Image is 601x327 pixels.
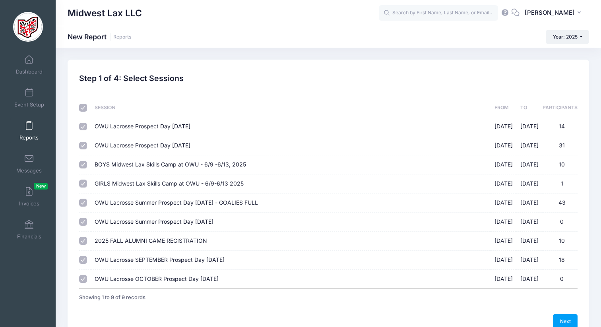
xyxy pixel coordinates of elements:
th: Session [91,99,490,117]
td: [DATE] [516,232,543,251]
a: InvoicesNew [10,183,48,211]
td: 18 [543,251,578,270]
td: [DATE] [490,251,517,270]
span: OWU Lacrosse Prospect Day [DATE] [95,142,190,149]
th: Participants [543,99,578,117]
a: Reports [10,117,48,145]
td: 31 [543,136,578,155]
td: 1 [543,174,578,193]
span: OWU Lacrosse OCTOBER Prospect Day [DATE] [95,275,219,282]
td: [DATE] [490,174,517,193]
td: [DATE] [490,155,517,174]
span: Dashboard [16,68,43,75]
span: Messages [16,167,42,174]
span: OWU Lacrosse Prospect Day [DATE] [95,123,190,130]
td: 10 [543,155,578,174]
td: 14 [543,117,578,136]
button: [PERSON_NAME] [520,4,589,22]
button: Year: 2025 [546,30,589,44]
td: 0 [543,270,578,288]
td: [DATE] [516,213,543,232]
td: [DATE] [490,193,517,213]
td: [DATE] [516,251,543,270]
span: New [34,183,48,190]
td: [DATE] [490,270,517,288]
td: 0 [543,213,578,232]
td: 10 [543,232,578,251]
span: Invoices [19,200,39,207]
a: Dashboard [10,51,48,79]
td: [DATE] [516,136,543,155]
td: [DATE] [490,136,517,155]
th: To [516,99,543,117]
td: [DATE] [516,155,543,174]
h1: New Report [68,33,132,41]
td: [DATE] [516,117,543,136]
div: Showing 1 to 9 of 9 records [79,288,145,307]
span: Financials [17,233,41,240]
h1: Midwest Lax LLC [68,4,142,22]
span: OWU Lacrosse Summer Prospect Day [DATE] - GOALIES FULL [95,199,258,206]
h2: Step 1 of 4: Select Sessions [79,74,184,83]
img: Midwest Lax LLC [13,12,43,42]
span: Reports [19,134,39,141]
span: BOYS Midwest Lax Skills Camp at OWU - 6/9 -6/13, 2025 [95,161,246,168]
td: [DATE] [490,232,517,251]
span: OWU Lacrosse Summer Prospect Day [DATE] [95,218,213,225]
span: [PERSON_NAME] [525,8,575,17]
span: Year: 2025 [553,34,578,40]
a: Reports [113,34,132,40]
td: [DATE] [516,174,543,193]
a: Messages [10,150,48,178]
td: [DATE] [516,193,543,213]
span: 2025 FALL ALUMNI GAME REGISTRATION [95,237,207,244]
td: 43 [543,193,578,213]
span: GIRLS Midwest Lax Skills Camp at OWU - 6/9-6/13 2025 [95,180,244,187]
td: [DATE] [490,213,517,232]
input: Search by First Name, Last Name, or Email... [379,5,498,21]
td: [DATE] [490,117,517,136]
a: Event Setup [10,84,48,112]
a: Financials [10,216,48,244]
th: From [490,99,517,117]
td: [DATE] [516,270,543,288]
span: Event Setup [14,101,44,108]
span: OWU Lacrosse SEPTEMBER Prospect Day [DATE] [95,256,225,263]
